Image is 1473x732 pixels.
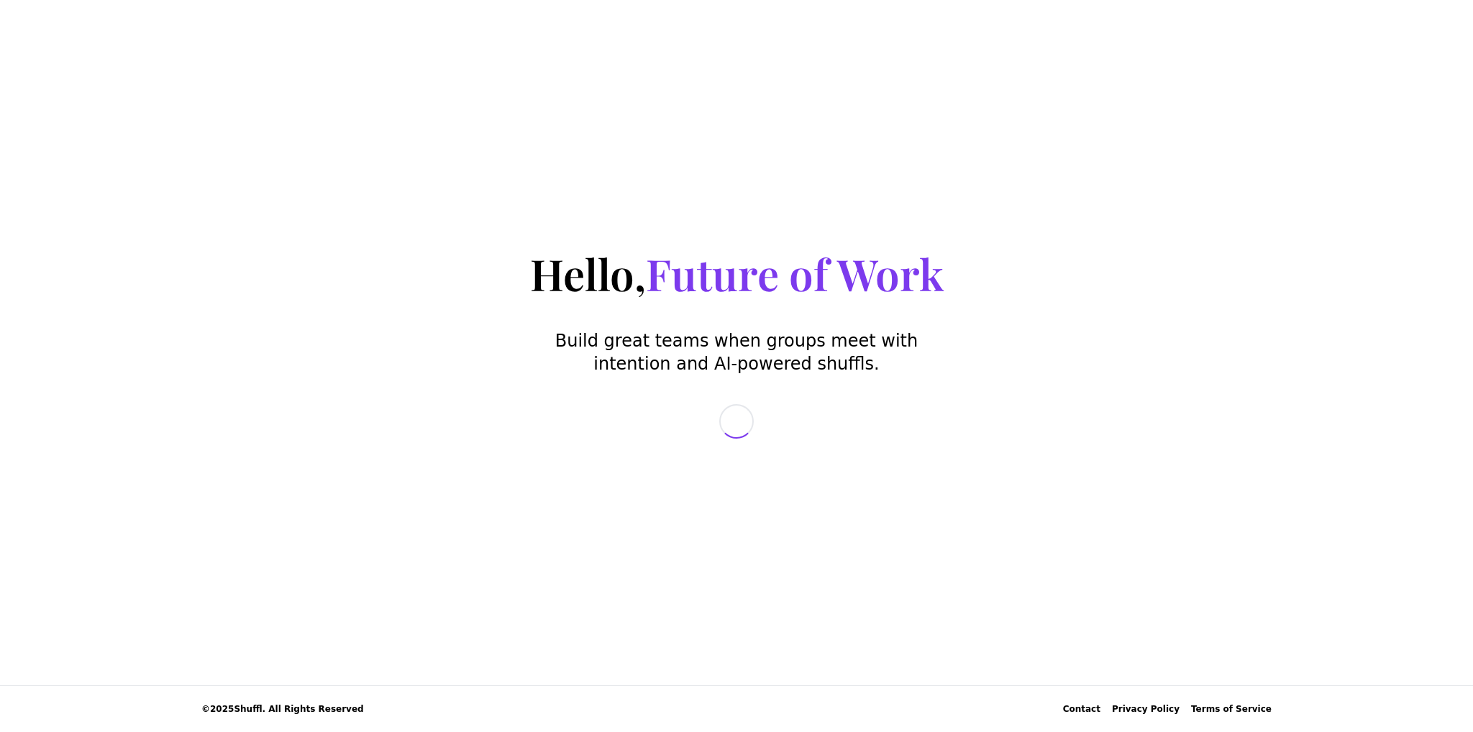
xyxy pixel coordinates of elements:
span: © 2025 Shuffl. All Rights Reserved [201,703,364,715]
span: Future of Work [646,244,944,302]
p: Build great teams when groups meet with intention and AI-powered shuffls. [552,329,921,375]
a: Privacy Policy [1112,703,1180,715]
a: Terms of Service [1191,703,1272,715]
div: Contact [1063,703,1100,715]
h1: Hello, [530,247,944,301]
